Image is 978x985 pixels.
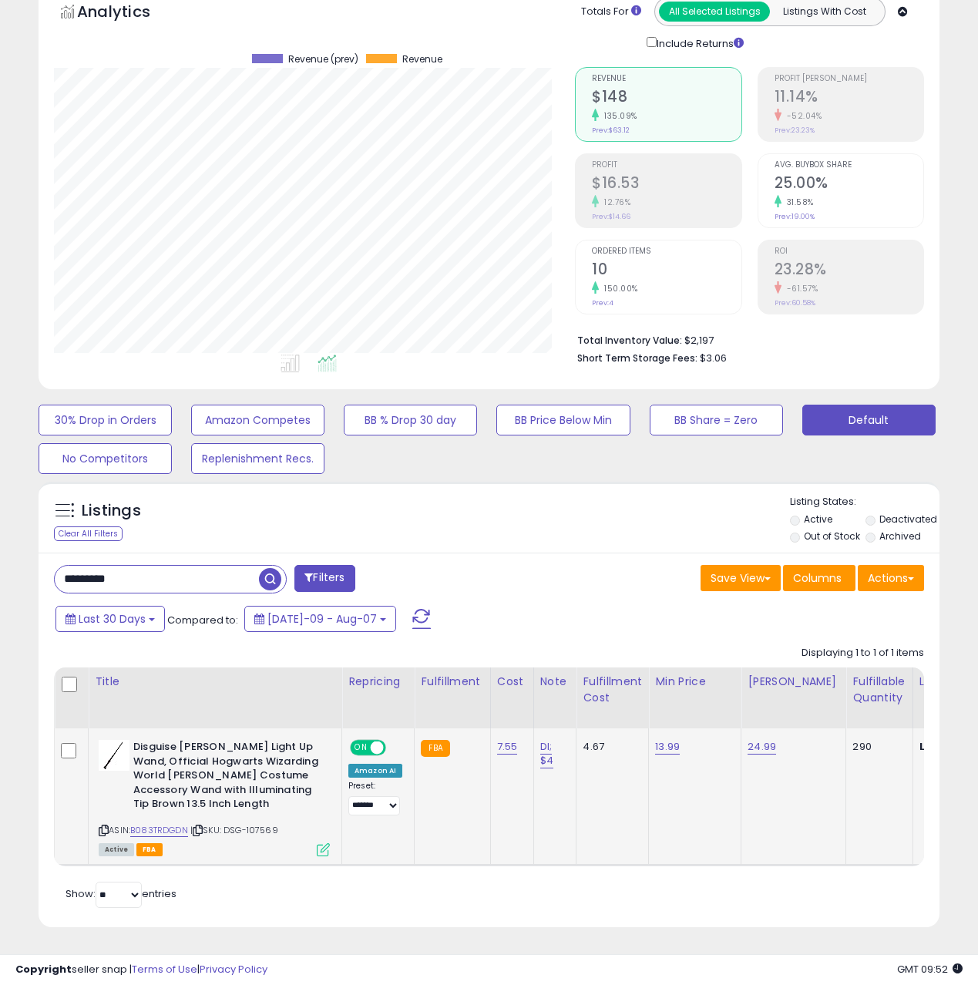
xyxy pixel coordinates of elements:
h2: $16.53 [592,174,741,195]
button: BB Share = Zero [650,405,783,435]
small: Prev: $63.12 [592,126,630,135]
button: 30% Drop in Orders [39,405,172,435]
small: -52.04% [781,110,822,122]
h5: Analytics [77,1,180,26]
b: Short Term Storage Fees: [577,351,697,365]
label: Out of Stock [804,529,860,543]
a: 13.99 [655,739,680,755]
button: All Selected Listings [659,2,770,22]
button: Columns [783,565,855,591]
div: Amazon AI [348,764,402,778]
div: Totals For [581,5,641,19]
button: Last 30 Days [55,606,165,632]
small: 12.76% [599,197,630,208]
div: Min Price [655,674,734,690]
small: 31.58% [781,197,814,208]
a: B083TRDGDN [130,824,188,837]
small: Prev: 19.00% [775,212,815,221]
button: BB Price Below Min [496,405,630,435]
span: [DATE]-09 - Aug-07 [267,611,377,627]
span: ON [351,741,371,755]
div: 290 [852,740,900,754]
span: | SKU: DSG-107569 [190,824,278,836]
div: ASIN: [99,740,330,854]
small: -61.57% [781,283,818,294]
small: FBA [421,740,449,757]
a: Privacy Policy [200,962,267,977]
button: Listings With Cost [769,2,880,22]
span: Last 30 Days [79,611,146,627]
span: Profit [PERSON_NAME] [775,75,923,83]
div: Fulfillment [421,674,483,690]
div: Clear All Filters [54,526,123,541]
button: BB % Drop 30 day [344,405,477,435]
small: 150.00% [599,283,638,294]
div: Include Returns [635,34,762,52]
span: Revenue [402,54,442,65]
span: Ordered Items [592,247,741,256]
span: Avg. Buybox Share [775,161,923,170]
b: Disguise [PERSON_NAME] Light Up Wand, Official Hogwarts Wizarding World [PERSON_NAME] Costume Acc... [133,740,321,815]
a: 24.99 [748,739,776,755]
span: Show: entries [66,886,176,901]
button: Amazon Competes [191,405,324,435]
h2: $148 [592,88,741,109]
div: Repricing [348,674,408,690]
span: OFF [384,741,408,755]
h2: 23.28% [775,261,923,281]
small: Prev: 23.23% [775,126,815,135]
span: Compared to: [167,613,238,627]
div: Fulfillable Quantity [852,674,906,706]
button: Filters [294,565,355,592]
h2: 11.14% [775,88,923,109]
small: Prev: 60.58% [775,298,815,308]
span: $3.06 [700,351,727,365]
div: Displaying 1 to 1 of 1 items [802,646,924,661]
h2: 10 [592,261,741,281]
img: 2152xyUe6QL._SL40_.jpg [99,740,129,771]
div: [PERSON_NAME] [748,674,839,690]
span: ROI [775,247,923,256]
span: All listings currently available for purchase on Amazon [99,843,134,856]
span: Profit [592,161,741,170]
span: 2025-09-8 09:52 GMT [897,962,963,977]
a: Terms of Use [132,962,197,977]
span: Columns [793,570,842,586]
div: Title [95,674,335,690]
div: 4.67 [583,740,637,754]
button: No Competitors [39,443,172,474]
a: DI; $4 [540,739,553,768]
div: seller snap | | [15,963,267,977]
a: 7.55 [497,739,518,755]
label: Archived [879,529,921,543]
button: Save View [701,565,781,591]
label: Deactivated [879,513,937,526]
b: Total Inventory Value: [577,334,682,347]
li: $2,197 [577,330,912,348]
small: Prev: $14.66 [592,212,630,221]
div: Preset: [348,781,402,815]
label: Active [804,513,832,526]
button: Default [802,405,936,435]
h2: 25.00% [775,174,923,195]
span: FBA [136,843,163,856]
div: Cost [497,674,527,690]
small: 135.09% [599,110,637,122]
div: Note [540,674,570,690]
button: Replenishment Recs. [191,443,324,474]
strong: Copyright [15,962,72,977]
button: Actions [858,565,924,591]
h5: Listings [82,500,141,522]
p: Listing States: [790,495,939,509]
span: Revenue [592,75,741,83]
div: Fulfillment Cost [583,674,642,706]
small: Prev: 4 [592,298,613,308]
button: [DATE]-09 - Aug-07 [244,606,396,632]
span: Revenue (prev) [288,54,358,65]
